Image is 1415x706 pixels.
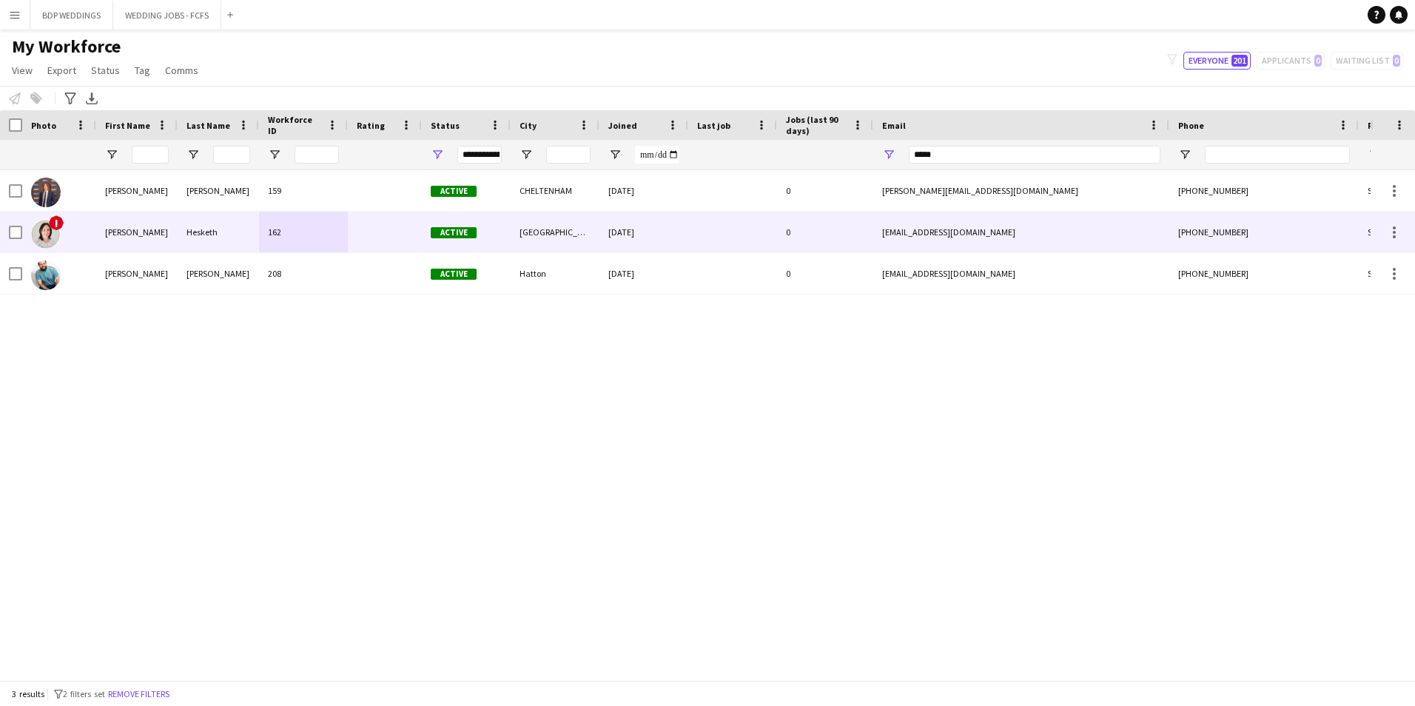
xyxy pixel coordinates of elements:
[85,61,126,80] a: Status
[31,219,61,249] img: Nicola Hesketh
[83,90,101,107] app-action-btn: Export XLSX
[31,120,56,131] span: Photo
[1183,52,1251,70] button: Everyone201
[431,186,477,197] span: Active
[882,120,906,131] span: Email
[41,61,82,80] a: Export
[96,212,178,252] div: [PERSON_NAME]
[520,148,533,161] button: Open Filter Menu
[159,61,204,80] a: Comms
[105,686,172,702] button: Remove filters
[1169,253,1359,294] div: [PHONE_NUMBER]
[259,212,348,252] div: 162
[546,146,591,164] input: City Filter Input
[105,120,150,131] span: First Name
[431,227,477,238] span: Active
[697,120,730,131] span: Last job
[599,212,688,252] div: [DATE]
[909,146,1160,164] input: Email Filter Input
[777,253,873,294] div: 0
[178,253,259,294] div: [PERSON_NAME]
[608,120,637,131] span: Joined
[873,212,1169,252] div: [EMAIL_ADDRESS][DOMAIN_NAME]
[1368,120,1397,131] span: Profile
[61,90,79,107] app-action-btn: Advanced filters
[31,260,61,290] img: Simon Wainwright
[357,120,385,131] span: Rating
[431,120,460,131] span: Status
[47,64,76,77] span: Export
[635,146,679,164] input: Joined Filter Input
[12,36,121,58] span: My Workforce
[599,170,688,211] div: [DATE]
[520,120,537,131] span: City
[599,253,688,294] div: [DATE]
[178,212,259,252] div: Hesketh
[511,170,599,211] div: CHELTENHAM
[186,148,200,161] button: Open Filter Menu
[30,1,113,30] button: BDP WEDDINGS
[96,253,178,294] div: [PERSON_NAME]
[431,148,444,161] button: Open Filter Menu
[186,120,230,131] span: Last Name
[786,114,847,136] span: Jobs (last 90 days)
[1178,148,1192,161] button: Open Filter Menu
[113,1,221,30] button: WEDDING JOBS - FCFS
[777,170,873,211] div: 0
[12,64,33,77] span: View
[511,253,599,294] div: Hatton
[132,146,169,164] input: First Name Filter Input
[6,61,38,80] a: View
[105,148,118,161] button: Open Filter Menu
[96,170,178,211] div: [PERSON_NAME]
[295,146,339,164] input: Workforce ID Filter Input
[91,64,120,77] span: Status
[178,170,259,211] div: [PERSON_NAME]
[63,688,105,699] span: 2 filters set
[165,64,198,77] span: Comms
[511,212,599,252] div: [GEOGRAPHIC_DATA]
[431,269,477,280] span: Active
[129,61,156,80] a: Tag
[873,253,1169,294] div: [EMAIL_ADDRESS][DOMAIN_NAME]
[135,64,150,77] span: Tag
[882,148,895,161] button: Open Filter Menu
[259,253,348,294] div: 208
[259,170,348,211] div: 159
[1368,148,1381,161] button: Open Filter Menu
[873,170,1169,211] div: [PERSON_NAME][EMAIL_ADDRESS][DOMAIN_NAME]
[268,148,281,161] button: Open Filter Menu
[1169,170,1359,211] div: [PHONE_NUMBER]
[268,114,321,136] span: Workforce ID
[1178,120,1204,131] span: Phone
[1205,146,1350,164] input: Phone Filter Input
[1231,55,1248,67] span: 201
[777,212,873,252] div: 0
[49,215,64,230] span: !
[31,178,61,207] img: Lee Matthews
[1169,212,1359,252] div: [PHONE_NUMBER]
[213,146,250,164] input: Last Name Filter Input
[608,148,622,161] button: Open Filter Menu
